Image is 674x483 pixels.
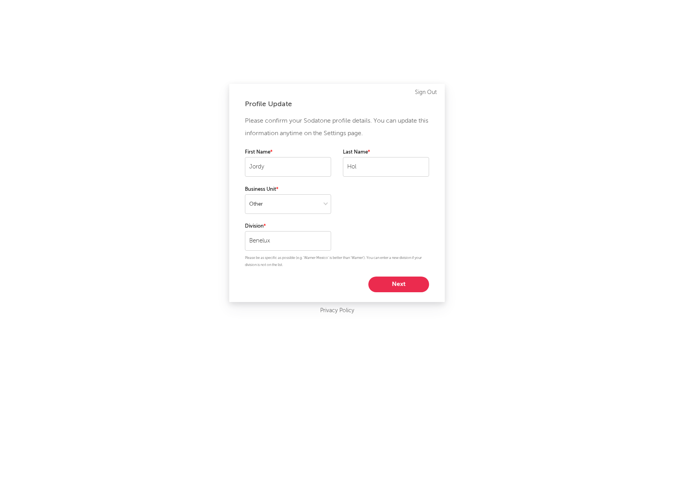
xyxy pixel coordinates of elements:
label: Business Unit [245,185,331,194]
p: Please confirm your Sodatone profile details. You can update this information anytime on the Sett... [245,115,429,140]
a: Privacy Policy [320,306,354,316]
p: Please be as specific as possible (e.g. 'Warner Mexico' is better than 'Warner'). You can enter a... [245,255,429,269]
a: Sign Out [415,88,437,97]
input: Your first name [245,157,331,177]
label: Last Name [343,148,429,157]
input: Your division [245,231,331,251]
label: First Name [245,148,331,157]
label: Division [245,222,331,231]
input: Your last name [343,157,429,177]
button: Next [368,277,429,292]
div: Profile Update [245,99,429,109]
